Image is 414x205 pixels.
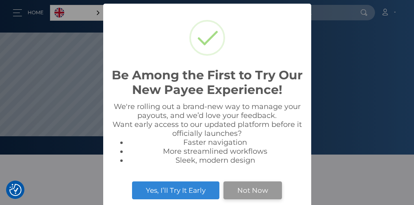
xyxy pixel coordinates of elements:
[9,184,22,196] button: Consent Preferences
[111,102,303,165] div: We're rolling out a brand-new way to manage your payouts, and we’d love your feedback. Want early...
[111,68,303,97] h2: Be Among the First to Try Our New Payee Experience!
[223,181,282,199] button: Not Now
[128,138,303,147] li: Faster navigation
[128,147,303,156] li: More streamlined workflows
[9,184,22,196] img: Revisit consent button
[132,181,219,199] button: Yes, I’ll Try It Early
[128,156,303,165] li: Sleek, modern design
